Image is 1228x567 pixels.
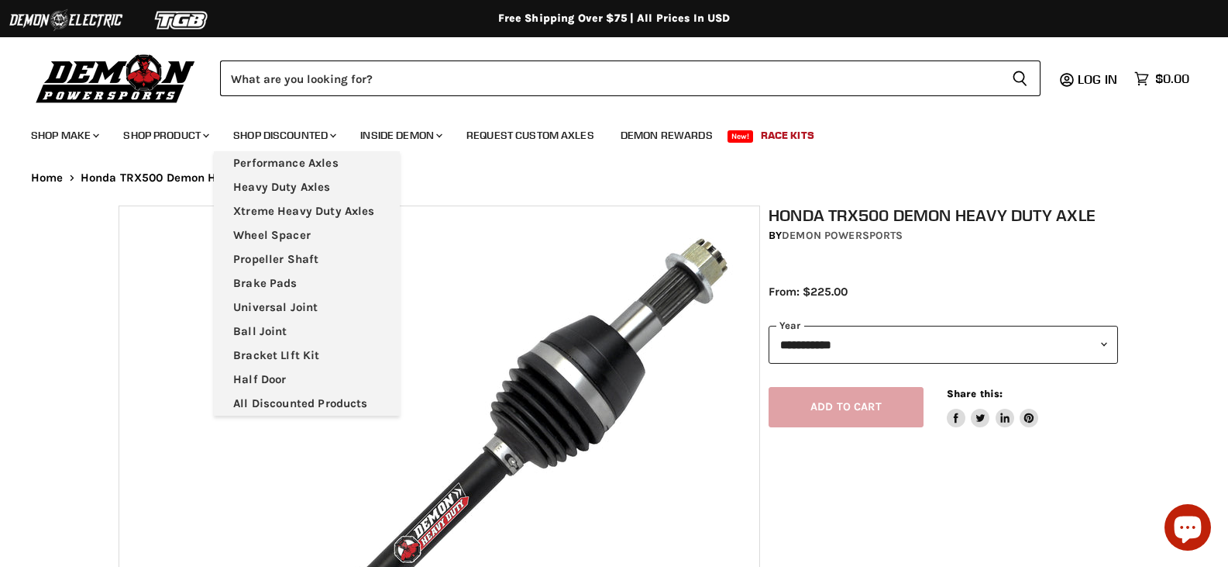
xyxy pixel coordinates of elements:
span: Log in [1078,71,1117,87]
img: Demon Powersports [31,50,201,105]
inbox-online-store-chat: Shopify online store chat [1160,504,1216,555]
a: Demon Powersports [782,229,903,242]
a: Shop Make [19,119,108,151]
a: Race Kits [749,119,826,151]
a: All Discounted Products [214,392,400,416]
a: Xtreme Heavy Duty Axles [214,199,400,223]
a: Log in [1071,72,1127,86]
h1: Honda TRX500 Demon Heavy Duty Axle [769,206,1119,225]
a: Shop Product [112,119,218,151]
a: Bracket LIft Kit [214,344,400,368]
a: Heavy Duty Axles [214,175,400,199]
span: New! [728,130,754,143]
a: Home [31,171,64,185]
input: Search [220,61,999,96]
ul: Main menu [214,151,400,416]
a: Half Door [214,368,400,392]
a: Brake Pads [214,271,400,296]
img: Demon Electric Logo 2 [8,5,124,35]
aside: Share this: [947,387,1039,428]
button: Search [999,61,1041,96]
a: Performance Axles [214,151,400,175]
a: Universal Joint [214,296,400,320]
a: Shop Discounted [222,119,346,151]
form: Product [220,61,1041,96]
span: Honda TRX500 Demon Heavy Duty Axle [81,171,299,185]
a: $0.00 [1127,67,1197,90]
div: by [769,227,1119,244]
span: $0.00 [1155,71,1189,86]
span: From: $225.00 [769,285,848,299]
select: year [769,326,1119,364]
a: Inside Demon [349,119,452,151]
a: Ball Joint [214,320,400,344]
a: Wheel Spacer [214,223,400,247]
img: TGB Logo 2 [124,5,240,35]
a: Propeller Shaft [214,247,400,271]
a: Request Custom Axles [455,119,606,151]
a: Demon Rewards [609,119,724,151]
span: Share this: [947,388,1003,399]
ul: Main menu [19,113,1185,151]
